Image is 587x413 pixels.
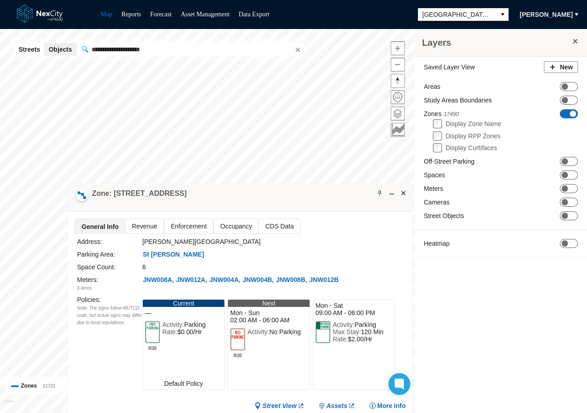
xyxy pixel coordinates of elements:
[276,276,305,284] span: JNW008B
[77,276,98,283] label: Meters :
[446,144,497,151] label: Display Curbfaces
[348,335,372,343] span: $2.00/Hr
[143,276,172,284] span: JNW008A
[143,300,224,307] div: Current
[377,402,406,410] span: More Info
[238,11,269,18] a: Data Export
[391,90,405,104] button: Home
[142,237,307,247] div: [PERSON_NAME][GEOGRAPHIC_DATA]
[125,219,163,233] span: Revenue
[391,58,405,72] button: Zoom out
[514,7,579,22] button: [PERSON_NAME]
[164,219,213,233] span: Enforcement
[142,276,174,285] button: JNW008A,
[424,157,475,166] label: Off-Street Parking
[292,45,301,54] button: Clear
[424,63,475,72] label: Saved Layer View
[247,328,269,335] span: Activity:
[333,335,348,343] span: Rate:
[391,74,405,88] button: Reset bearing to north
[77,305,142,326] div: Note: The signs follow MUTCD code, but actual signs may differ due to local regulations.
[424,239,450,248] label: Heatmap
[391,41,405,55] button: Zoom in
[560,63,573,72] span: New
[142,262,307,272] div: 6
[391,58,404,71] span: Zoom out
[228,300,310,307] div: Next
[77,285,142,292] div: 6 items
[11,381,89,391] div: Zones
[424,184,443,193] label: Meters
[424,211,464,220] label: Street Objects
[145,344,160,351] span: R30
[422,10,492,19] span: [GEOGRAPHIC_DATA][PERSON_NAME]
[391,107,405,121] button: Layers management
[254,402,305,410] a: Street View
[391,42,404,55] span: Zoom in
[14,43,44,56] button: Streets
[77,251,115,258] label: Parking Area:
[92,189,187,199] h4: Double-click to make header text selectable
[391,123,405,137] button: Key metrics
[275,276,307,285] button: JNW008B,
[422,36,571,49] h3: Layers
[121,11,141,18] a: Reports
[446,132,500,140] label: Display RPP Zones
[497,8,509,21] button: select
[262,402,296,410] span: Street View
[77,238,102,245] label: Address:
[145,309,222,316] span: —
[162,328,177,335] span: Rate:
[184,321,205,328] span: Parking
[446,120,501,127] label: Display Zone Name
[424,96,492,105] label: Study Areas Boundaries
[309,276,339,284] span: JNW012B
[75,219,125,234] span: General Info
[77,263,116,271] label: Space Count:
[230,309,307,316] span: Mon - Sun
[162,321,184,328] span: Activity:
[44,43,76,56] button: Objects
[544,61,578,73] button: New
[424,82,441,91] label: Areas
[318,402,355,410] a: Assets
[444,111,459,117] span: 17490
[424,170,445,180] label: Spaces
[4,400,15,410] a: Mapbox homepage
[326,402,347,410] span: Assets
[77,296,101,303] label: Policies :
[424,109,459,119] label: Zones
[209,276,238,284] span: JNW004A
[259,219,300,233] span: CDS Data
[354,321,376,328] span: Parking
[181,11,230,18] a: Asset Management
[143,378,224,389] div: Default Policy
[177,328,202,335] span: $0.00/Hr
[230,351,245,358] span: R30
[175,276,207,285] button: JNW012A,
[309,276,339,285] button: JNW012B
[269,328,301,335] span: No Parking
[424,198,450,207] label: Cameras
[142,250,204,259] button: St [PERSON_NAME]
[315,302,393,309] span: Mon - Sat
[361,328,383,335] span: 120 Min
[43,384,55,389] span: 11721
[243,276,272,284] span: JNW004B
[230,316,307,324] span: 02:00 AM - 06:00 AM
[333,321,354,328] span: Activity:
[101,11,112,18] a: Map
[49,45,72,54] span: Objects
[150,11,171,18] a: Forecast
[19,45,40,54] span: Streets
[209,276,240,285] button: JNW004A,
[176,276,205,284] span: JNW012A
[369,402,406,410] button: More Info
[214,219,258,233] span: Occupancy
[333,328,361,335] span: Max Stay:
[315,309,393,316] span: 09:00 AM - 06:00 PM
[520,10,573,19] span: [PERSON_NAME]
[242,276,274,285] button: JNW004B,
